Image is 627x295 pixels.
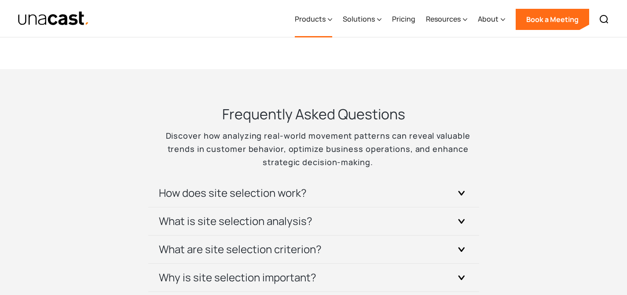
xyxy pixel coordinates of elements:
h3: What are site selection criterion? [159,242,322,256]
div: About [478,14,499,24]
div: About [478,1,505,37]
h3: How does site selection work? [159,186,307,200]
h3: Why is site selection important? [159,270,316,284]
img: Unacast text logo [18,11,89,26]
div: Products [295,14,326,24]
h3: What is site selection analysis? [159,214,312,228]
div: Resources [426,1,467,37]
img: Search icon [599,14,609,25]
div: Resources [426,14,461,24]
a: home [18,11,89,26]
a: Pricing [392,1,415,37]
div: Solutions [343,14,375,24]
h3: Frequently Asked Questions [222,104,405,124]
div: Products [295,1,332,37]
a: Book a Meeting [516,9,589,30]
div: Solutions [343,1,381,37]
p: Discover how analyzing real-world movement patterns can reveal valuable trends in customer behavi... [149,129,479,169]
